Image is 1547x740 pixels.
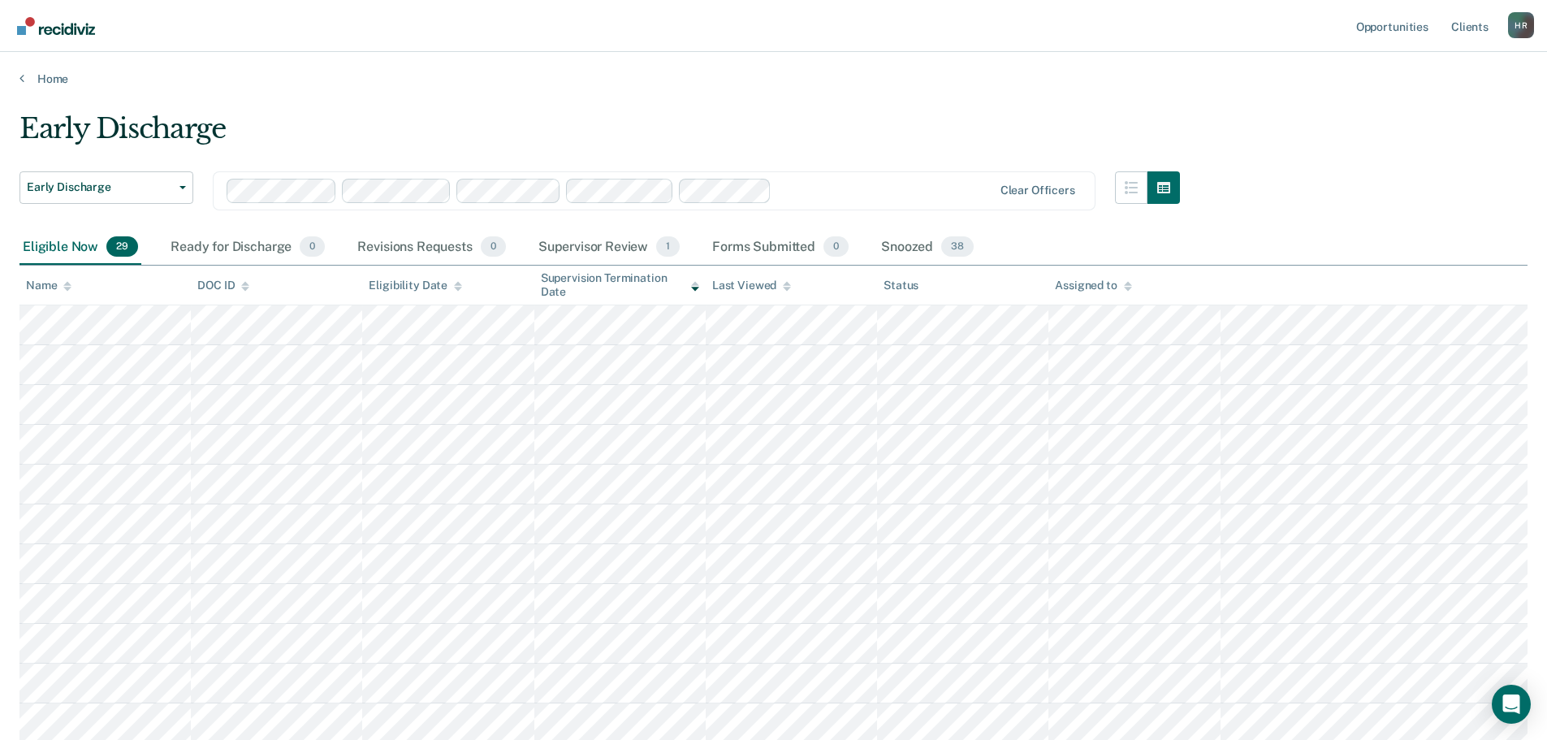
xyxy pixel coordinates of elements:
[1000,184,1075,197] div: Clear officers
[541,271,699,299] div: Supervision Termination Date
[941,236,974,257] span: 38
[884,279,918,292] div: Status
[1055,279,1131,292] div: Assigned to
[27,180,173,194] span: Early Discharge
[17,17,95,35] img: Recidiviz
[656,236,680,257] span: 1
[106,236,138,257] span: 29
[19,112,1180,158] div: Early Discharge
[19,71,1528,86] a: Home
[197,279,249,292] div: DOC ID
[535,230,684,266] div: Supervisor Review1
[354,230,508,266] div: Revisions Requests0
[19,230,141,266] div: Eligible Now29
[878,230,977,266] div: Snoozed38
[823,236,849,257] span: 0
[481,236,506,257] span: 0
[1508,12,1534,38] div: H R
[709,230,852,266] div: Forms Submitted0
[167,230,328,266] div: Ready for Discharge0
[1508,12,1534,38] button: Profile dropdown button
[712,279,791,292] div: Last Viewed
[19,171,193,204] button: Early Discharge
[369,279,462,292] div: Eligibility Date
[26,279,71,292] div: Name
[1492,685,1531,724] div: Open Intercom Messenger
[300,236,325,257] span: 0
